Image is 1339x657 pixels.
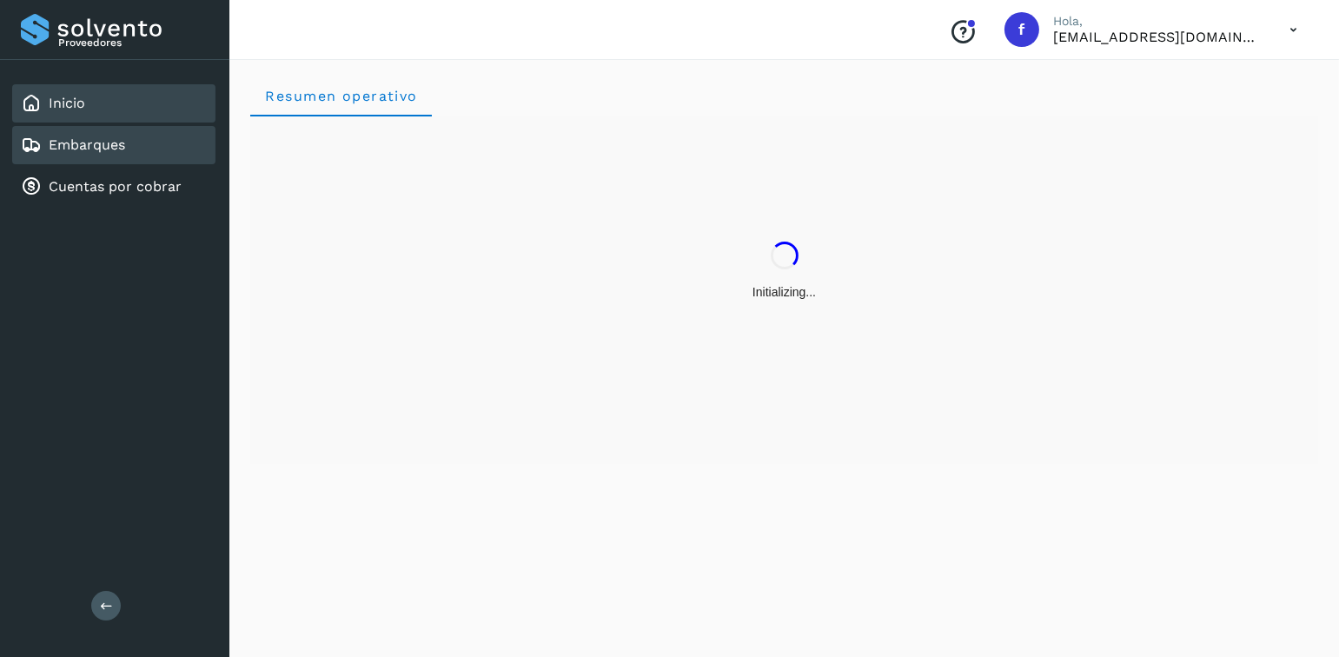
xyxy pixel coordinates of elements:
[12,168,215,206] div: Cuentas por cobrar
[49,95,85,111] a: Inicio
[49,136,125,153] a: Embarques
[49,178,182,195] a: Cuentas por cobrar
[12,126,215,164] div: Embarques
[1053,29,1262,45] p: facturacion@expresssanjavier.com
[1053,14,1262,29] p: Hola,
[12,84,215,123] div: Inicio
[264,88,418,104] span: Resumen operativo
[58,36,209,49] p: Proveedores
